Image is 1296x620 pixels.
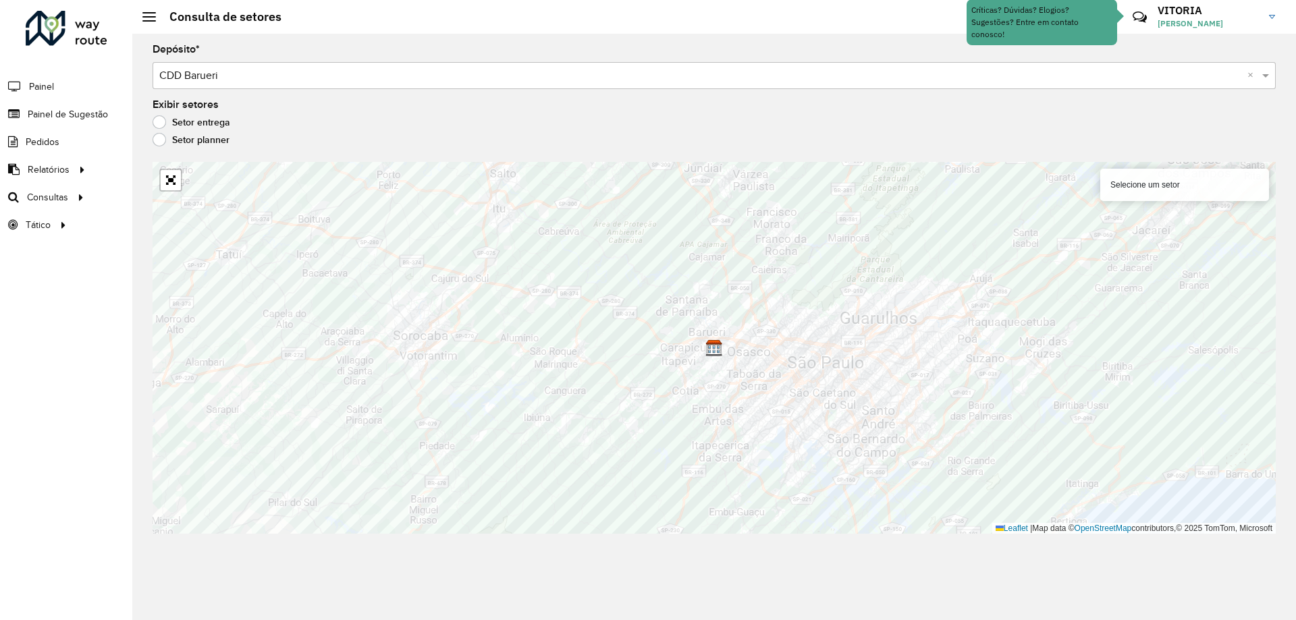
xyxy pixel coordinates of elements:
[1125,3,1154,32] a: Contato Rápido
[161,170,181,190] a: Abrir mapa em tela cheia
[996,524,1028,533] a: Leaflet
[1075,524,1132,533] a: OpenStreetMap
[1247,67,1259,84] span: Clear all
[1158,4,1259,17] h3: VITORIA
[27,190,68,204] span: Consultas
[1030,524,1032,533] span: |
[153,115,230,129] label: Setor entrega
[153,96,219,113] label: Exibir setores
[153,133,230,146] label: Setor planner
[28,107,108,121] span: Painel de Sugestão
[156,9,281,24] h2: Consulta de setores
[26,135,59,149] span: Pedidos
[992,523,1276,534] div: Map data © contributors,© 2025 TomTom, Microsoft
[29,80,54,94] span: Painel
[28,163,70,177] span: Relatórios
[1158,18,1259,30] span: [PERSON_NAME]
[26,218,51,232] span: Tático
[1100,169,1269,201] div: Selecione um setor
[153,41,200,57] label: Depósito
